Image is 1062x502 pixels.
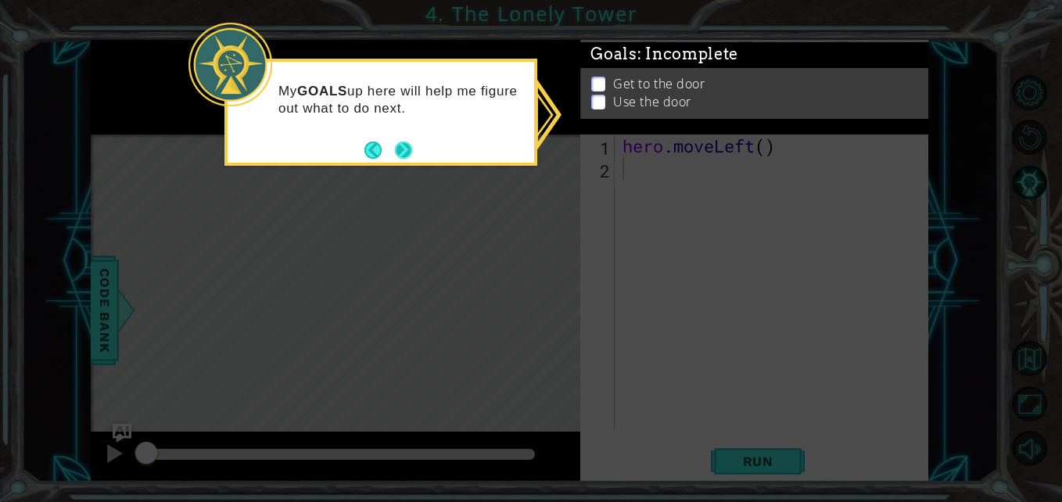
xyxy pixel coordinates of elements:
p: My up here will help me figure out what to do next. [278,83,523,117]
span: : Incomplete [637,56,738,75]
button: Back [364,142,395,159]
p: Get to the door [613,88,705,105]
p: Use the door [613,106,691,123]
span: Goals [590,56,738,76]
strong: GOALS [297,84,347,99]
button: Next [393,140,414,160]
